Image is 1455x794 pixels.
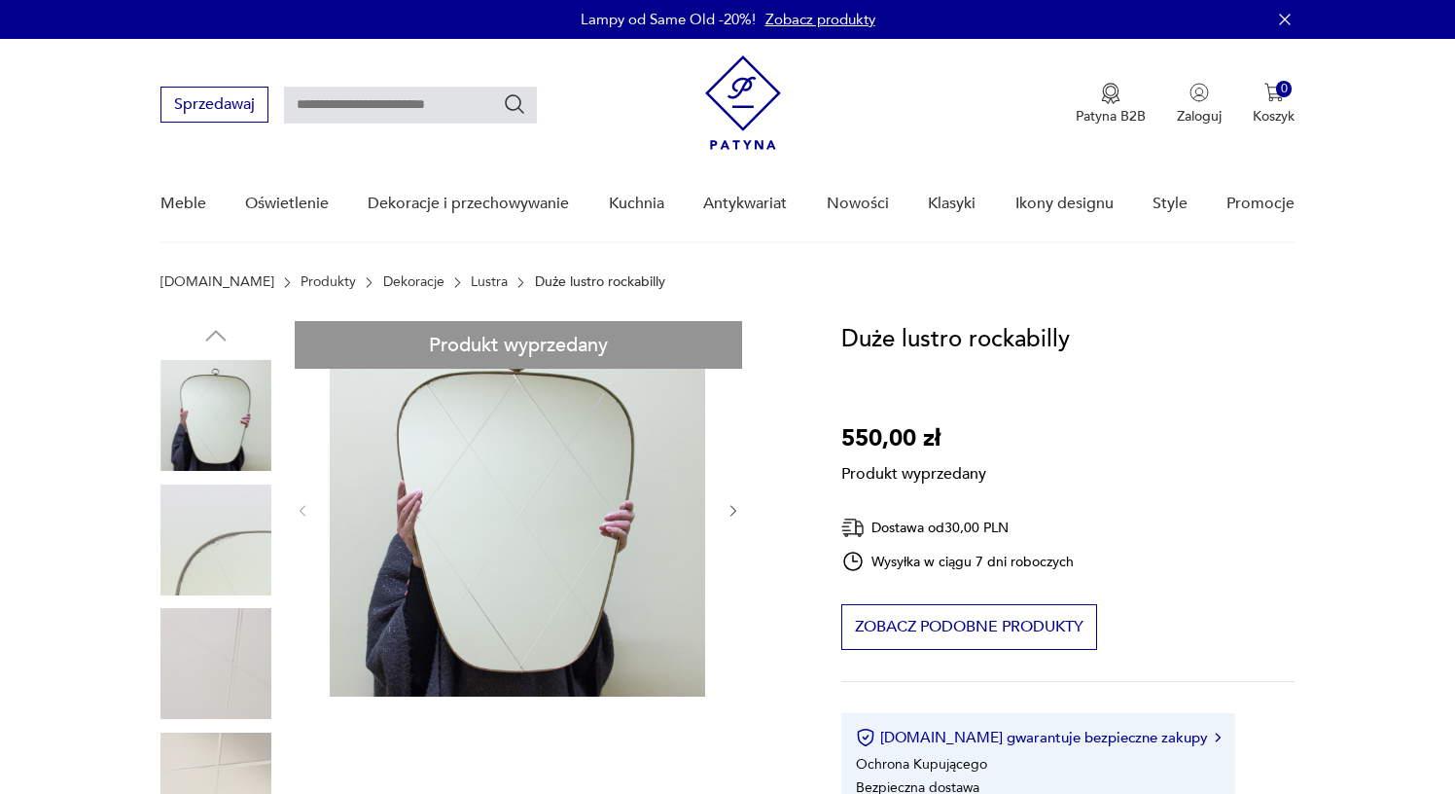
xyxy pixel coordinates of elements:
[827,166,889,241] a: Nowości
[841,550,1075,573] div: Wysyłka w ciągu 7 dni roboczych
[1253,107,1295,126] p: Koszyk
[1101,83,1120,104] img: Ikona medalu
[160,87,268,123] button: Sprzedawaj
[1177,107,1222,126] p: Zaloguj
[841,516,1075,540] div: Dostawa od 30,00 PLN
[841,516,865,540] img: Ikona dostawy
[160,166,206,241] a: Meble
[1015,166,1114,241] a: Ikony designu
[856,728,1221,747] button: [DOMAIN_NAME] gwarantuje bezpieczne zakupy
[841,321,1070,358] h1: Duże lustro rockabilly
[856,755,987,774] li: Ochrona Kupującego
[503,92,526,116] button: Szukaj
[1153,166,1188,241] a: Style
[160,99,268,113] a: Sprzedawaj
[1189,83,1209,102] img: Ikonka użytkownika
[368,166,569,241] a: Dekoracje i przechowywanie
[581,10,756,29] p: Lampy od Same Old -20%!
[301,274,356,290] a: Produkty
[383,274,444,290] a: Dekoracje
[703,166,787,241] a: Antykwariat
[1264,83,1284,102] img: Ikona koszyka
[765,10,875,29] a: Zobacz produkty
[1215,733,1221,742] img: Ikona strzałki w prawo
[1076,107,1146,126] p: Patyna B2B
[705,55,781,150] img: Patyna - sklep z meblami i dekoracjami vintage
[245,166,329,241] a: Oświetlenie
[928,166,976,241] a: Klasyki
[841,420,986,457] p: 550,00 zł
[1076,83,1146,126] button: Patyna B2B
[609,166,664,241] a: Kuchnia
[160,274,274,290] a: [DOMAIN_NAME]
[1276,81,1293,97] div: 0
[841,457,986,485] p: Produkt wyprzedany
[856,728,875,747] img: Ikona certyfikatu
[471,274,508,290] a: Lustra
[1076,83,1146,126] a: Ikona medaluPatyna B2B
[841,604,1097,650] button: Zobacz podobne produkty
[1177,83,1222,126] button: Zaloguj
[1226,166,1295,241] a: Promocje
[535,274,665,290] p: Duże lustro rockabilly
[1253,83,1295,126] button: 0Koszyk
